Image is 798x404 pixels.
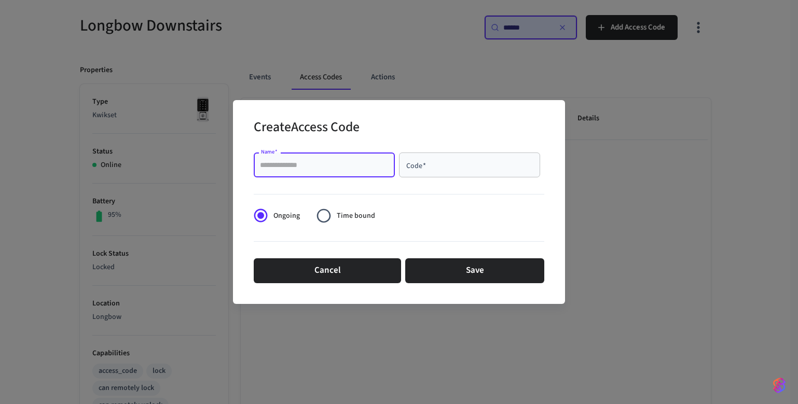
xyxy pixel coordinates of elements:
[773,377,786,394] img: SeamLogoGradient.69752ec5.svg
[254,113,360,144] h2: Create Access Code
[254,258,401,283] button: Cancel
[405,258,544,283] button: Save
[337,211,375,221] span: Time bound
[261,148,278,156] label: Name
[273,211,300,221] span: Ongoing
